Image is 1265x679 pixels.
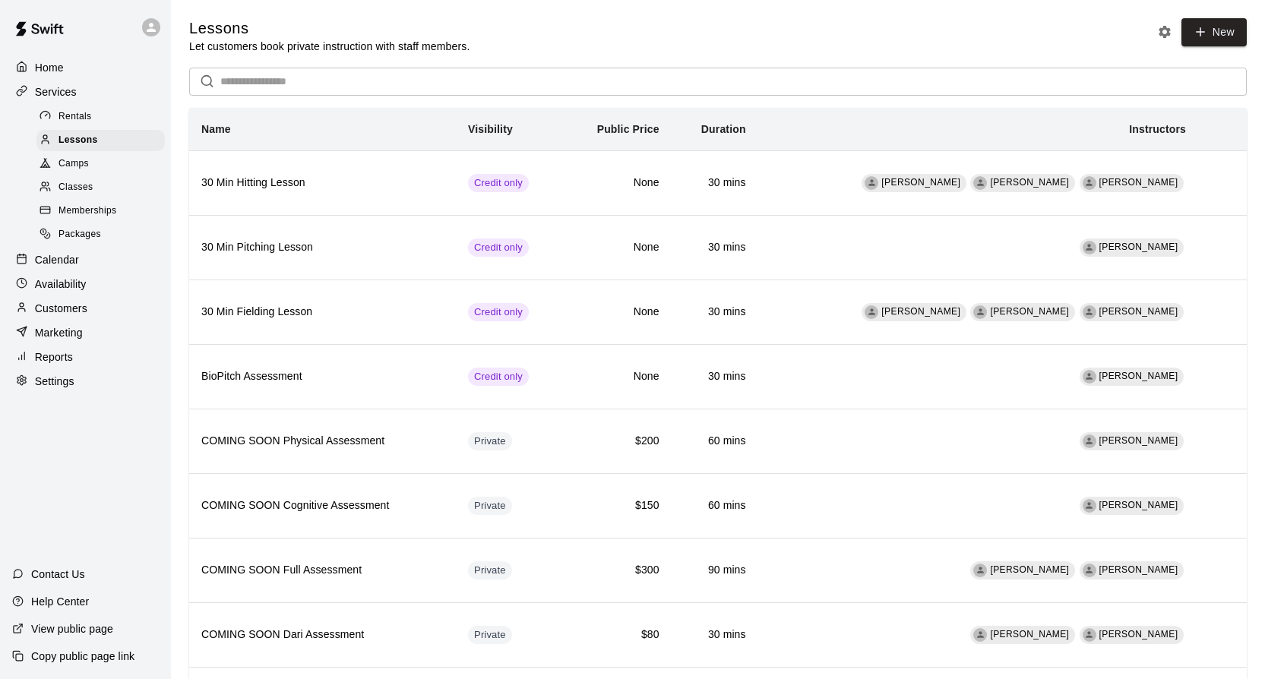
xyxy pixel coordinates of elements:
[684,304,746,321] h6: 30 mins
[468,499,512,513] span: Private
[201,627,444,643] h6: COMING SOON Dari Assessment
[31,594,89,609] p: Help Center
[574,562,659,579] h6: $300
[684,239,746,256] h6: 30 mins
[468,561,512,580] div: This service is hidden, and can only be accessed via a direct link
[31,621,113,636] p: View public page
[36,224,165,245] div: Packages
[59,180,93,195] span: Classes
[973,628,987,642] div: Adam Sobocienski
[684,627,746,643] h6: 30 mins
[574,433,659,450] h6: $200
[468,241,529,255] span: Credit only
[1099,306,1178,317] span: [PERSON_NAME]
[36,128,171,152] a: Lessons
[12,56,159,79] a: Home
[201,304,444,321] h6: 30 Min Fielding Lesson
[12,297,159,320] div: Customers
[468,176,529,191] span: Credit only
[881,177,960,188] span: [PERSON_NAME]
[468,368,529,386] div: This service is only visible to customers with valid credits for it.
[36,177,165,198] div: Classes
[201,562,444,579] h6: COMING SOON Full Assessment
[12,273,159,295] div: Availability
[1099,435,1178,446] span: [PERSON_NAME]
[36,200,171,223] a: Memberships
[468,432,512,450] div: This service is hidden, and can only be accessed via a direct link
[189,18,470,39] h5: Lessons
[201,175,444,191] h6: 30 Min Hitting Lesson
[574,368,659,385] h6: None
[468,370,529,384] span: Credit only
[35,60,64,75] p: Home
[1153,21,1176,43] button: Lesson settings
[1181,18,1247,46] a: New
[35,301,87,316] p: Customers
[189,39,470,54] p: Let customers book private instruction with staff members.
[990,629,1069,640] span: [PERSON_NAME]
[59,204,116,219] span: Memberships
[684,368,746,385] h6: 30 mins
[12,81,159,103] a: Services
[12,248,159,271] a: Calendar
[701,123,746,135] b: Duration
[36,176,171,200] a: Classes
[990,177,1069,188] span: [PERSON_NAME]
[12,321,159,344] a: Marketing
[31,649,134,664] p: Copy public page link
[12,370,159,393] div: Settings
[1083,176,1096,190] div: Aaron Reesh
[468,626,512,644] div: This service is hidden, and can only be accessed via a direct link
[59,156,89,172] span: Camps
[684,562,746,579] h6: 90 mins
[973,305,987,319] div: Nate Gray
[468,564,512,578] span: Private
[12,346,159,368] a: Reports
[468,303,529,321] div: This service is only visible to customers with valid credits for it.
[597,123,659,135] b: Public Price
[1083,370,1096,384] div: Adam Sobocienski
[59,109,92,125] span: Rentals
[468,305,529,320] span: Credit only
[36,223,171,247] a: Packages
[1083,564,1096,577] div: Ashley Kravitz
[468,238,529,257] div: This service is only visible to customers with valid credits for it.
[468,497,512,515] div: This service is hidden, and can only be accessed via a direct link
[973,564,987,577] div: Adam Sobocienski
[1099,177,1178,188] span: [PERSON_NAME]
[1099,242,1178,252] span: [PERSON_NAME]
[468,434,512,449] span: Private
[201,239,444,256] h6: 30 Min Pitching Lesson
[35,276,87,292] p: Availability
[36,106,165,128] div: Rentals
[36,153,171,176] a: Camps
[1083,434,1096,448] div: Adam Sobocienski
[36,105,171,128] a: Rentals
[201,368,444,385] h6: BioPitch Assessment
[201,497,444,514] h6: COMING SOON Cognitive Assessment
[574,627,659,643] h6: $80
[1083,305,1096,319] div: AJ Christoffer
[35,374,74,389] p: Settings
[36,201,165,222] div: Memberships
[36,130,165,151] div: Lessons
[574,497,659,514] h6: $150
[201,433,444,450] h6: COMING SOON Physical Assessment
[973,176,987,190] div: Ashley Kravitz
[35,325,83,340] p: Marketing
[59,133,98,148] span: Lessons
[990,306,1069,317] span: [PERSON_NAME]
[574,175,659,191] h6: None
[59,227,101,242] span: Packages
[468,123,513,135] b: Visibility
[468,174,529,192] div: This service is only visible to customers with valid credits for it.
[1083,499,1096,513] div: Adam Sobocienski
[1099,371,1178,381] span: [PERSON_NAME]
[35,84,77,99] p: Services
[990,564,1069,575] span: [PERSON_NAME]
